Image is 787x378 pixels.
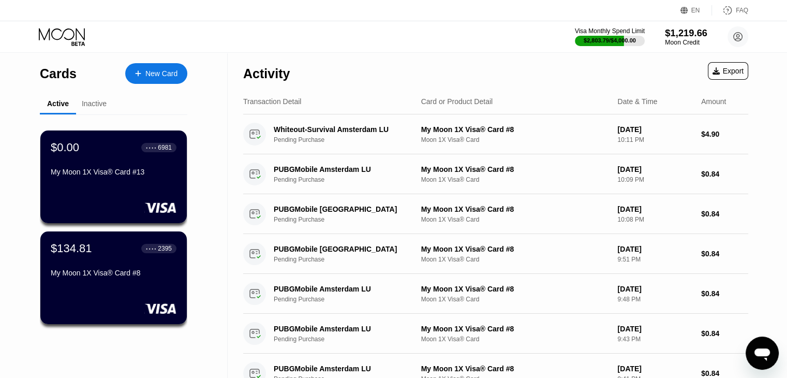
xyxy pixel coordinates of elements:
[51,168,176,176] div: My Moon 1X Visa® Card #13
[274,256,426,263] div: Pending Purchase
[708,62,748,80] div: Export
[617,296,693,303] div: 9:48 PM
[617,325,693,333] div: [DATE]
[274,176,426,183] div: Pending Purchase
[421,176,610,183] div: Moon 1X Visa® Card
[701,130,748,138] div: $4.90
[665,39,707,46] div: Moon Credit
[421,285,610,293] div: My Moon 1X Visa® Card #8
[158,144,172,151] div: 6981
[243,97,301,106] div: Transaction Detail
[617,205,693,213] div: [DATE]
[243,194,748,234] div: PUBGMobile [GEOGRAPHIC_DATA]Pending PurchaseMy Moon 1X Visa® Card #8Moon 1X Visa® Card[DATE]10:08...
[701,170,748,178] div: $0.84
[146,247,156,250] div: ● ● ● ●
[421,165,610,173] div: My Moon 1X Visa® Card #8
[274,296,426,303] div: Pending Purchase
[421,256,610,263] div: Moon 1X Visa® Card
[243,274,748,314] div: PUBGMobile Amsterdam LUPending PurchaseMy Moon 1X Visa® Card #8Moon 1X Visa® Card[DATE]9:48 PM$0.84
[125,63,187,84] div: New Card
[47,99,69,108] div: Active
[746,337,779,370] iframe: Button to launch messaging window
[274,285,415,293] div: PUBGMobile Amsterdam LU
[421,97,493,106] div: Card or Product Detail
[701,210,748,218] div: $0.84
[701,97,726,106] div: Amount
[243,114,748,154] div: Whiteout-Survival Amsterdam LUPending PurchaseMy Moon 1X Visa® Card #8Moon 1X Visa® Card[DATE]10:...
[421,136,610,143] div: Moon 1X Visa® Card
[680,5,712,16] div: EN
[274,336,426,343] div: Pending Purchase
[243,314,748,354] div: PUBGMobile Amsterdam LUPending PurchaseMy Moon 1X Visa® Card #8Moon 1X Visa® Card[DATE]9:43 PM$0.84
[617,245,693,253] div: [DATE]
[712,67,744,75] div: Export
[243,154,748,194] div: PUBGMobile Amsterdam LUPending PurchaseMy Moon 1X Visa® Card #8Moon 1X Visa® Card[DATE]10:09 PM$0.84
[421,125,610,134] div: My Moon 1X Visa® Card #8
[617,256,693,263] div: 9:51 PM
[617,365,693,373] div: [DATE]
[82,99,107,108] div: Inactive
[51,242,92,255] div: $134.81
[575,27,645,35] div: Visa Monthly Spend Limit
[421,325,610,333] div: My Moon 1X Visa® Card #8
[145,69,177,78] div: New Card
[274,245,415,253] div: PUBGMobile [GEOGRAPHIC_DATA]
[274,165,415,173] div: PUBGMobile Amsterdam LU
[40,130,187,223] div: $0.00● ● ● ●6981My Moon 1X Visa® Card #13
[584,37,636,43] div: $2,803.79 / $4,000.00
[617,176,693,183] div: 10:09 PM
[701,329,748,338] div: $0.84
[712,5,748,16] div: FAQ
[146,146,156,149] div: ● ● ● ●
[243,66,290,81] div: Activity
[421,216,610,223] div: Moon 1X Visa® Card
[274,136,426,143] div: Pending Purchase
[421,205,610,213] div: My Moon 1X Visa® Card #8
[701,369,748,377] div: $0.84
[736,7,748,14] div: FAQ
[701,289,748,298] div: $0.84
[274,205,415,213] div: PUBGMobile [GEOGRAPHIC_DATA]
[617,285,693,293] div: [DATE]
[51,269,176,277] div: My Moon 1X Visa® Card #8
[51,141,79,154] div: $0.00
[274,325,415,333] div: PUBGMobile Amsterdam LU
[617,125,693,134] div: [DATE]
[421,365,610,373] div: My Moon 1X Visa® Card #8
[274,365,415,373] div: PUBGMobile Amsterdam LU
[421,245,610,253] div: My Moon 1X Visa® Card #8
[665,27,707,38] div: $1,219.66
[617,165,693,173] div: [DATE]
[40,231,187,324] div: $134.81● ● ● ●2395My Moon 1X Visa® Card #8
[158,245,172,252] div: 2395
[617,136,693,143] div: 10:11 PM
[617,336,693,343] div: 9:43 PM
[421,336,610,343] div: Moon 1X Visa® Card
[274,216,426,223] div: Pending Purchase
[617,97,657,106] div: Date & Time
[243,234,748,274] div: PUBGMobile [GEOGRAPHIC_DATA]Pending PurchaseMy Moon 1X Visa® Card #8Moon 1X Visa® Card[DATE]9:51 ...
[274,125,415,134] div: Whiteout-Survival Amsterdam LU
[691,7,700,14] div: EN
[701,250,748,258] div: $0.84
[421,296,610,303] div: Moon 1X Visa® Card
[617,216,693,223] div: 10:08 PM
[575,27,645,46] div: Visa Monthly Spend Limit$2,803.79/$4,000.00
[665,27,707,46] div: $1,219.66Moon Credit
[40,66,77,81] div: Cards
